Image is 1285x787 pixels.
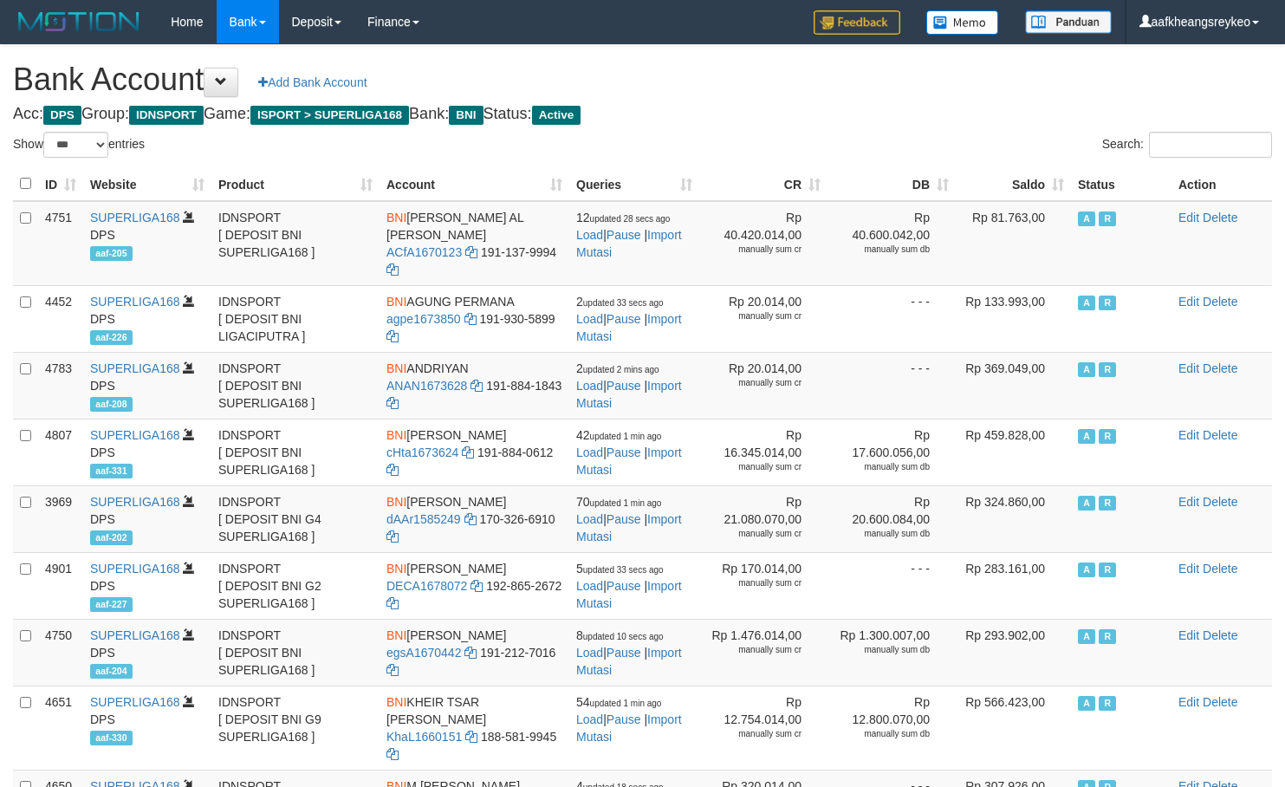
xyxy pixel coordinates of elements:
[386,329,399,343] a: Copy 1919305899 to clipboard
[386,263,399,276] a: Copy 1911379994 to clipboard
[1099,429,1116,444] span: Running
[386,579,467,593] a: DECA1678072
[607,579,641,593] a: Pause
[38,619,83,686] td: 4750
[583,298,664,308] span: updated 33 secs ago
[576,295,664,309] span: 2
[576,379,603,393] a: Load
[1203,495,1237,509] a: Delete
[1178,428,1199,442] a: Edit
[576,695,661,709] span: 54
[90,695,180,709] a: SUPERLIGA168
[1203,562,1237,576] a: Delete
[576,495,682,543] span: | |
[834,644,930,656] div: manually sum db
[576,695,682,744] span: | |
[90,664,133,679] span: aaf-204
[1071,167,1171,201] th: Status
[827,352,956,419] td: - - -
[1171,167,1272,201] th: Action
[1078,696,1095,711] span: Active
[834,528,930,540] div: manually sum db
[386,396,399,410] a: Copy 1918841843 to clipboard
[90,495,180,509] a: SUPERLIGA168
[386,695,406,709] span: BNI
[1203,211,1237,224] a: Delete
[1102,132,1272,158] label: Search:
[386,562,406,576] span: BNI
[13,132,145,158] label: Show entries
[90,464,133,478] span: aaf-331
[38,201,83,286] td: 4751
[464,312,477,326] a: Copy agpe1673850 to clipboard
[576,428,682,477] span: | |
[699,352,827,419] td: Rp 20.014,00
[827,552,956,619] td: - - -
[465,245,477,259] a: Copy ACfA1670123 to clipboard
[827,686,956,770] td: Rp 12.800.070,00
[532,106,581,125] span: Active
[380,485,569,552] td: [PERSON_NAME] 170-326-6910
[576,579,603,593] a: Load
[380,552,569,619] td: [PERSON_NAME] 192-865-2672
[1099,296,1116,310] span: Running
[827,485,956,552] td: Rp 20.600.084,00
[1099,563,1116,577] span: Running
[380,167,569,201] th: Account: activate to sort column ascending
[1078,563,1095,577] span: Active
[211,686,380,770] td: IDNSPORT [ DEPOSIT BNI G9 SUPERLIGA168 ]
[1078,211,1095,226] span: Active
[1203,695,1237,709] a: Delete
[926,10,999,35] img: Button%20Memo.svg
[380,619,569,686] td: [PERSON_NAME] 191-212-7016
[956,485,1071,552] td: Rp 324.860,00
[956,686,1071,770] td: Rp 566.423,00
[583,565,664,575] span: updated 33 secs ago
[386,495,406,509] span: BNI
[834,244,930,256] div: manually sum db
[90,211,180,224] a: SUPERLIGA168
[956,201,1071,286] td: Rp 81.763,00
[576,361,659,375] span: 2
[90,428,180,442] a: SUPERLIGA168
[576,211,670,224] span: 12
[827,201,956,286] td: Rp 40.600.042,00
[211,419,380,485] td: IDNSPORT [ DEPOSIT BNI SUPERLIGA168 ]
[90,628,180,642] a: SUPERLIGA168
[576,495,661,509] span: 70
[699,619,827,686] td: Rp 1.476.014,00
[386,379,467,393] a: ANAN1673628
[607,512,641,526] a: Pause
[386,747,399,761] a: Copy 1885819945 to clipboard
[1178,295,1199,309] a: Edit
[956,552,1071,619] td: Rp 283.161,00
[590,498,662,508] span: updated 1 min ago
[90,562,180,576] a: SUPERLIGA168
[1025,10,1112,34] img: panduan.png
[956,419,1071,485] td: Rp 459.828,00
[1203,295,1237,309] a: Delete
[576,361,682,410] span: | |
[380,419,569,485] td: [PERSON_NAME] 191-884-0612
[380,352,569,419] td: ANDRIYAN 191-884-1843
[834,461,930,473] div: manually sum db
[90,361,180,375] a: SUPERLIGA168
[211,285,380,352] td: IDNSPORT [ DEPOSIT BNI LIGACIPUTRA ]
[576,646,682,677] a: Import Mutasi
[471,379,483,393] a: Copy ANAN1673628 to clipboard
[90,246,133,261] span: aaf-205
[814,10,900,35] img: Feedback.jpg
[576,295,682,343] span: | |
[956,285,1071,352] td: Rp 133.993,00
[576,312,682,343] a: Import Mutasi
[386,596,399,610] a: Copy 1928652672 to clipboard
[607,712,641,726] a: Pause
[386,463,399,477] a: Copy 1918840612 to clipboard
[827,619,956,686] td: Rp 1.300.007,00
[576,628,682,677] span: | |
[576,312,603,326] a: Load
[83,285,211,352] td: DPS
[607,312,641,326] a: Pause
[576,579,682,610] a: Import Mutasi
[576,446,682,477] a: Import Mutasi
